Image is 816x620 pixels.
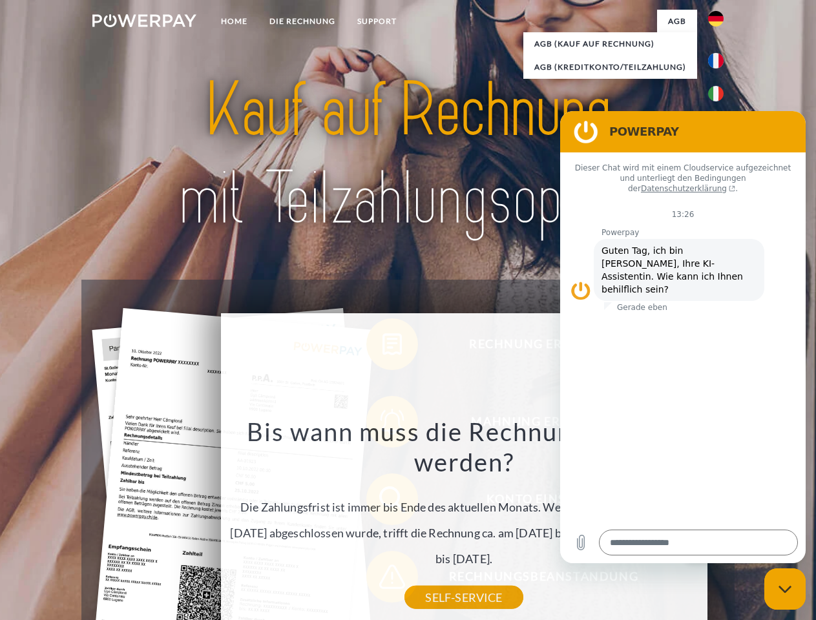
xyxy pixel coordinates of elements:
div: Die Zahlungsfrist ist immer bis Ende des aktuellen Monats. Wenn die Bestellung z.B. am [DATE] abg... [228,416,700,597]
a: AGB (Kauf auf Rechnung) [523,32,697,56]
iframe: Messaging-Fenster [560,111,806,563]
a: DIE RECHNUNG [258,10,346,33]
iframe: Schaltfläche zum Öffnen des Messaging-Fensters; Konversation läuft [764,568,806,610]
img: de [708,11,724,26]
a: Home [210,10,258,33]
img: title-powerpay_de.svg [123,62,693,247]
img: logo-powerpay-white.svg [92,14,196,27]
img: it [708,86,724,101]
h3: Bis wann muss die Rechnung bezahlt werden? [228,416,700,478]
a: agb [657,10,697,33]
img: fr [708,53,724,68]
a: AGB (Kreditkonto/Teilzahlung) [523,56,697,79]
a: SUPPORT [346,10,408,33]
a: SELF-SERVICE [404,586,523,609]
